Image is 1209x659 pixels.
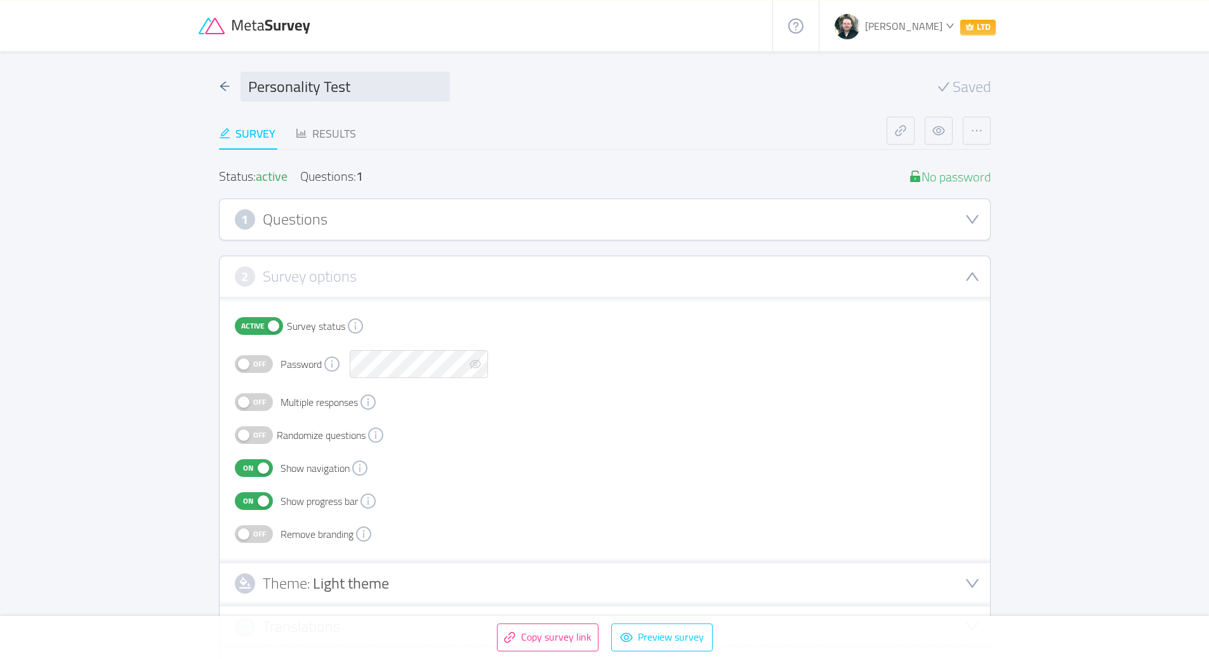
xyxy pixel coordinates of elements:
[251,356,268,372] span: Off
[470,358,481,370] i: icon: eye-invisible
[953,79,991,95] span: Saved
[219,127,230,139] i: icon: edit
[356,164,363,188] div: 1
[611,623,713,651] button: icon: eyePreview survey
[251,394,268,410] span: Off
[281,460,350,476] span: Show navigation
[239,577,251,589] i: icon: bg-colors
[300,170,363,183] div: Questions:
[239,493,257,509] span: On
[324,356,340,372] i: icon: info-circle
[360,493,376,509] i: icon: info-circle
[865,16,942,36] span: [PERSON_NAME]
[368,427,383,443] i: icon: info-circle
[352,460,367,476] i: icon: info-circle
[356,526,371,542] i: icon: info-circle
[219,81,230,92] i: icon: arrow-left
[241,270,248,284] span: 2
[263,270,357,284] h3: Survey options
[241,72,450,101] input: Survey name
[251,427,268,443] span: Off
[990,509,1203,651] iframe: Chatra live chat
[219,78,230,95] div: icon: arrow-left
[281,395,358,410] span: Multiple responses
[239,460,257,476] span: On
[256,164,287,188] span: active
[925,117,953,145] button: icon: eye
[497,623,598,651] button: icon: linkCopy survey link
[360,395,376,410] i: icon: info-circle
[909,170,922,183] i: icon: unlock
[251,526,268,542] span: Off
[946,22,954,30] i: icon: down
[965,212,980,227] i: icon: down
[963,117,991,145] button: icon: ellipsis
[219,170,287,183] div: Status:
[263,569,310,597] span: Theme:
[281,356,322,372] span: Password
[960,20,996,35] span: LTD
[313,569,389,597] span: Light theme
[965,269,980,284] i: icon: down
[937,81,950,93] i: icon: check
[887,117,915,145] button: icon: link
[965,576,980,591] i: icon: down
[788,18,803,34] i: icon: question-circle
[287,318,345,334] span: Survey status
[219,125,275,142] div: Survey
[348,318,363,334] i: icon: info-circle
[296,125,356,142] div: Results
[220,606,990,647] div: icon: downTranslations
[281,493,358,509] span: Show progress bar
[263,212,327,226] h3: Questions
[835,14,860,39] img: 2a34a0c639261fcaa710d28749b11081
[220,563,990,604] div: icon: downTheme:Light theme
[239,318,267,334] span: Active
[965,22,974,31] i: icon: crown
[296,127,307,139] i: icon: bar-chart
[909,170,991,183] div: No password
[277,427,366,443] span: Randomize questions
[241,212,248,226] span: 1
[281,526,353,542] span: Remove branding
